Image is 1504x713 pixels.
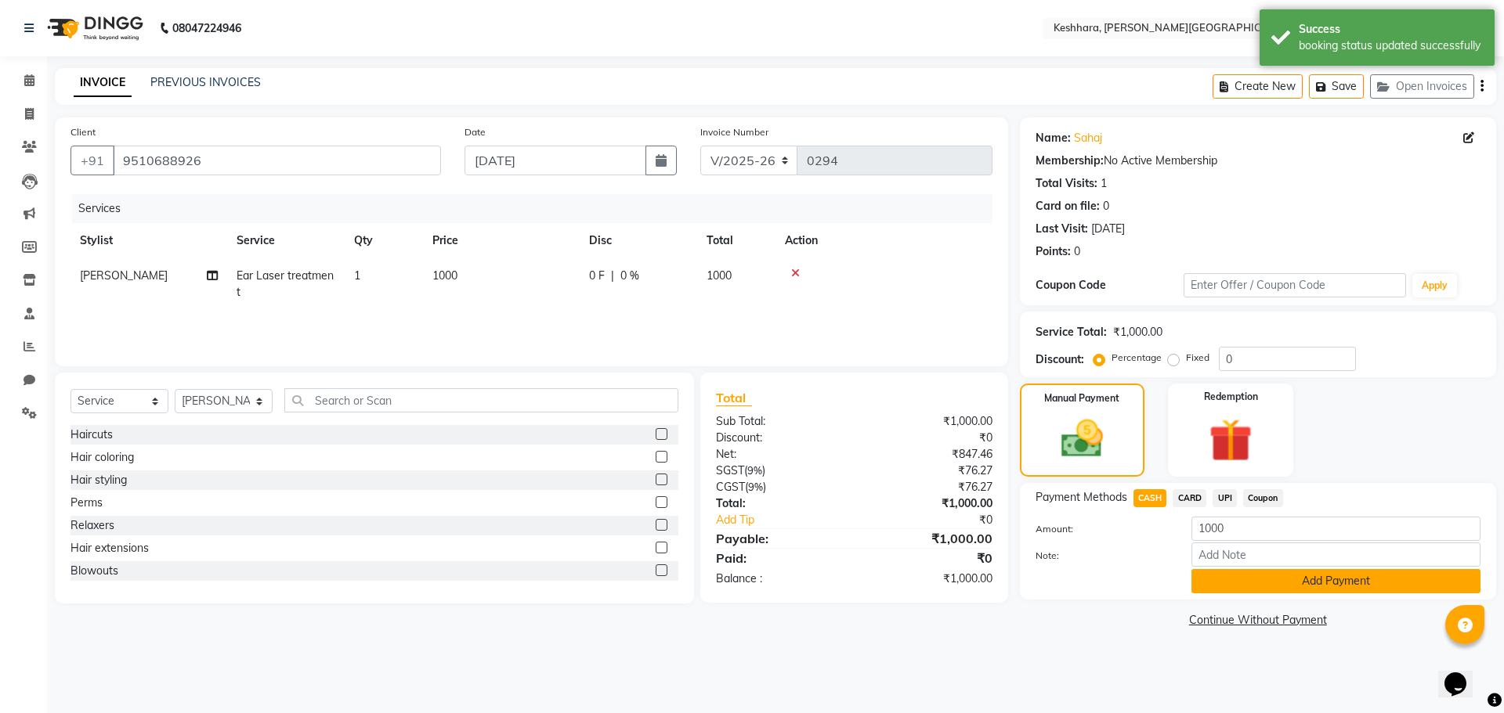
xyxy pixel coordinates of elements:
[40,6,147,50] img: logo
[1113,324,1162,340] div: ₹1,000.00
[854,571,1003,587] div: ₹1,000.00
[704,463,854,479] div: ( )
[1309,74,1364,99] button: Save
[70,223,227,258] th: Stylist
[237,268,334,299] span: Ear Laser treatment
[854,413,1003,430] div: ₹1,000.00
[704,549,854,567] div: Paid:
[1213,489,1237,507] span: UPI
[775,223,992,258] th: Action
[611,268,614,284] span: |
[70,472,127,488] div: Hair styling
[1173,489,1206,507] span: CARD
[716,390,752,406] span: Total
[1186,351,1209,365] label: Fixed
[1438,650,1488,697] iframe: chat widget
[704,571,854,587] div: Balance :
[80,268,168,283] span: [PERSON_NAME]
[113,146,441,175] input: Search by Name/Mobile/Email/Code
[70,540,149,556] div: Hair extensions
[1036,324,1107,340] div: Service Total:
[1191,542,1480,567] input: Add Note
[747,464,762,477] span: 9%
[707,268,732,283] span: 1000
[1023,612,1493,628] a: Continue Without Payment
[465,125,486,139] label: Date
[1133,489,1167,507] span: CASH
[1412,274,1457,297] button: Apply
[1048,415,1116,463] img: _cash.svg
[423,223,580,258] th: Price
[1036,489,1127,506] span: Payment Methods
[1036,221,1088,237] div: Last Visit:
[704,495,854,512] div: Total:
[172,6,241,50] b: 08047224946
[704,479,854,495] div: ( )
[70,495,103,511] div: Perms
[74,69,132,97] a: INVOICE
[1074,243,1080,260] div: 0
[1036,277,1184,293] div: Coupon Code
[1036,175,1097,192] div: Total Visits:
[1074,130,1102,146] a: Sahaj
[716,480,745,494] span: CGST
[748,481,763,493] span: 9%
[589,268,605,284] span: 0 F
[1184,273,1406,297] input: Enter Offer / Coupon Code
[1191,569,1480,593] button: Add Payment
[620,268,639,284] span: 0 %
[1195,413,1266,467] img: _gift.svg
[854,549,1003,567] div: ₹0
[70,146,114,175] button: +91
[1101,175,1107,192] div: 1
[1299,38,1483,54] div: booking status updated successfully
[432,268,457,283] span: 1000
[72,194,1004,223] div: Services
[854,430,1003,446] div: ₹0
[854,529,1003,548] div: ₹1,000.00
[1191,517,1480,541] input: Amount
[700,125,768,139] label: Invoice Number
[1204,390,1258,404] label: Redemption
[1091,221,1125,237] div: [DATE]
[70,125,96,139] label: Client
[704,430,854,446] div: Discount:
[70,563,118,579] div: Blowouts
[580,223,697,258] th: Disc
[1103,198,1109,214] div: 0
[854,495,1003,512] div: ₹1,000.00
[1299,21,1483,38] div: Success
[1036,351,1084,368] div: Discount:
[697,223,775,258] th: Total
[879,512,1003,528] div: ₹0
[1044,391,1119,405] label: Manual Payment
[1036,130,1071,146] div: Name:
[1112,351,1162,365] label: Percentage
[1024,522,1180,536] label: Amount:
[70,517,114,534] div: Relaxers
[70,449,134,466] div: Hair coloring
[704,446,854,463] div: Net:
[70,427,113,443] div: Haircuts
[1036,153,1480,169] div: No Active Membership
[716,463,744,477] span: SGST
[704,413,854,430] div: Sub Total:
[1036,198,1100,214] div: Card on file:
[854,446,1003,463] div: ₹847.46
[345,223,423,258] th: Qty
[1024,549,1180,563] label: Note:
[704,529,854,548] div: Payable:
[1036,153,1104,169] div: Membership:
[854,463,1003,479] div: ₹76.27
[1243,489,1283,507] span: Coupon
[854,479,1003,495] div: ₹76.27
[1213,74,1303,99] button: Create New
[227,223,345,258] th: Service
[284,388,678,412] input: Search or Scan
[704,512,879,528] a: Add Tip
[1036,243,1071,260] div: Points:
[354,268,360,283] span: 1
[150,75,261,89] a: PREVIOUS INVOICES
[1370,74,1474,99] button: Open Invoices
